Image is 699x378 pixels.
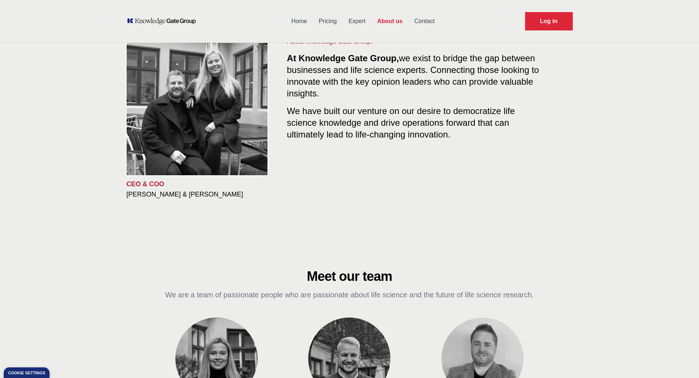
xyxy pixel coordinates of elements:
[287,53,399,63] span: At Knowledge Gate Group,
[525,12,573,30] a: Request Demo
[662,343,699,378] iframe: Chat Widget
[127,190,275,199] h3: [PERSON_NAME] & [PERSON_NAME]
[127,180,275,188] p: CEO & COO
[313,12,343,31] a: Pricing
[287,53,539,98] span: we exist to bridge the gap between businesses and life science experts. Connecting those looking ...
[287,103,515,139] span: We have built our venture on our desire to democratize life science knowledge and drive operation...
[162,290,538,300] p: We are a team of passionate people who are passionate about life science and the future of life s...
[285,12,313,31] a: Home
[127,18,201,25] a: KOL Knowledge Platform: Talk to Key External Experts (KEE)
[162,269,538,284] h2: Meet our team
[343,12,371,31] a: Expert
[8,371,45,375] div: Cookie settings
[408,12,440,31] a: Contact
[371,12,408,31] a: About us
[127,34,267,175] img: KOL management, KEE, Therapy area experts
